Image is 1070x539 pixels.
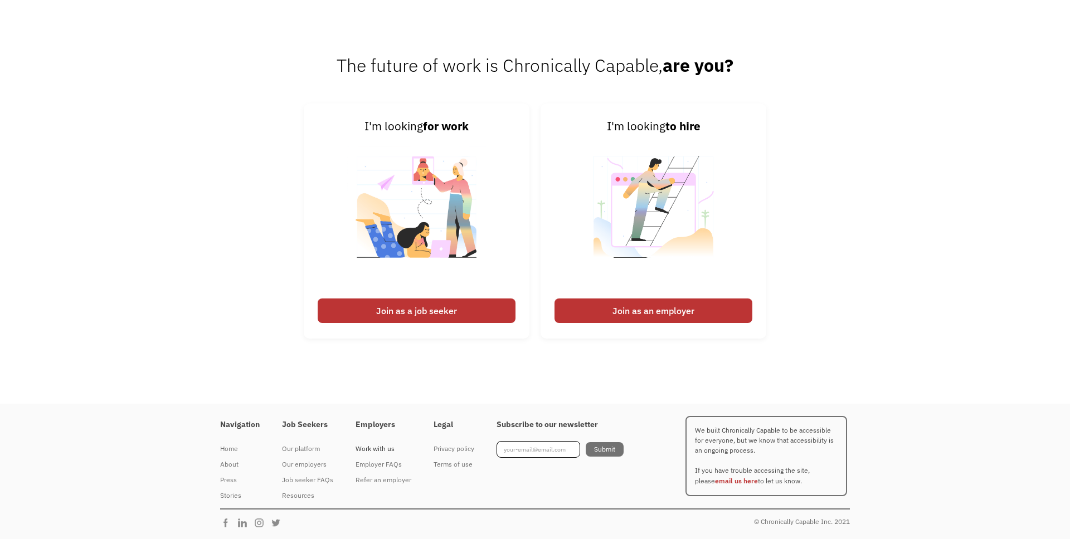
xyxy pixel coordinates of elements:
h4: Employers [356,420,411,430]
div: Our employers [282,458,333,471]
a: Work with us [356,441,411,457]
h4: Subscribe to our newsletter [497,420,624,430]
img: Chronically Capable Twitter Page [270,517,287,528]
a: Refer an employer [356,472,411,488]
img: Chronically Capable Facebook Page [220,517,237,528]
div: Job seeker FAQs [282,473,333,487]
form: Footer Newsletter [497,441,624,458]
div: Home [220,442,260,455]
a: email us here [715,477,758,485]
h4: Navigation [220,420,260,430]
div: Our platform [282,442,333,455]
a: I'm lookingfor workJoin as a job seeker [304,104,529,339]
h4: Legal [434,420,474,430]
a: Employer FAQs [356,457,411,472]
a: Privacy policy [434,441,474,457]
p: We built Chronically Capable to be accessible for everyone, but we know that accessibility is an ... [685,416,847,496]
img: Chronically Capable Instagram Page [254,517,270,528]
a: Stories [220,488,260,503]
div: Refer an employer [356,473,411,487]
div: Privacy policy [434,442,474,455]
div: Press [220,473,260,487]
strong: for work [423,119,469,134]
input: your-email@email.com [497,441,580,458]
div: Join as an employer [555,298,752,323]
span: The future of work is Chronically Capable, [337,53,733,77]
div: Work with us [356,442,411,455]
input: Submit [586,442,624,457]
a: Terms of use [434,457,474,472]
div: Employer FAQs [356,458,411,471]
h4: Job Seekers [282,420,333,430]
a: Resources [282,488,333,503]
a: I'm lookingto hireJoin as an employer [541,104,766,339]
a: Home [220,441,260,457]
div: Terms of use [434,458,474,471]
a: Our employers [282,457,333,472]
div: © Chronically Capable Inc. 2021 [754,515,850,528]
div: Stories [220,489,260,502]
div: I'm looking [318,117,515,135]
div: I'm looking [555,117,752,135]
img: Chronically Capable Personalized Job Matching [347,135,486,293]
strong: are you? [663,53,733,77]
img: Chronically Capable Linkedin Page [237,517,254,528]
div: Join as a job seeker [318,298,515,323]
a: Our platform [282,441,333,457]
a: About [220,457,260,472]
a: Job seeker FAQs [282,472,333,488]
a: Press [220,472,260,488]
div: About [220,458,260,471]
div: Resources [282,489,333,502]
strong: to hire [665,119,701,134]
